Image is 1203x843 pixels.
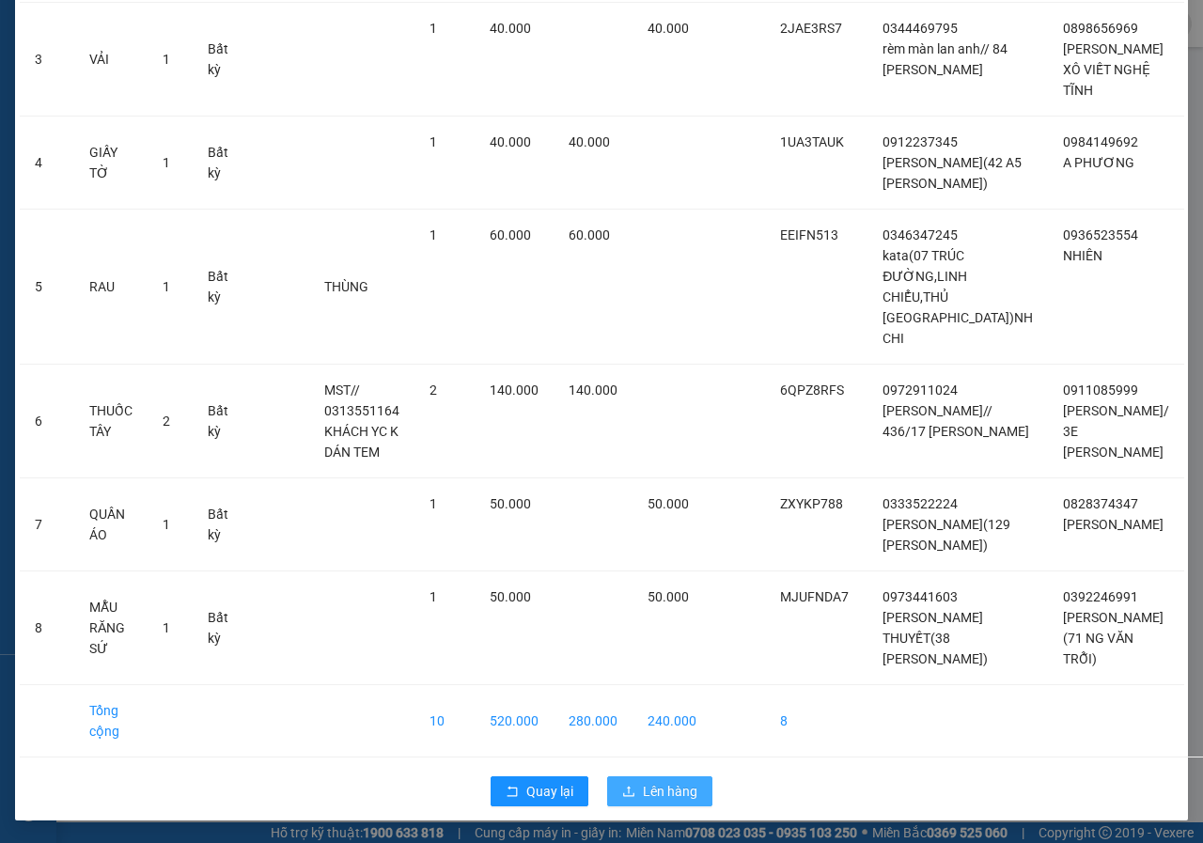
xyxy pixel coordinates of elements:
td: 7 [20,478,74,571]
span: [PERSON_NAME] THUYẾT(38 [PERSON_NAME]) [883,610,988,666]
span: MST// 0313551164 KHÁCH YC K DÁN TEM [324,382,399,460]
span: 1 [163,620,170,635]
span: NHIÊN [1063,248,1102,263]
td: QUẦN ÁO [74,478,148,571]
span: 0972911024 [883,382,958,398]
span: 1UA3TAUK [780,134,844,149]
button: rollbackQuay lại [491,776,588,806]
td: 240.000 [633,685,711,757]
span: rèm màn lan anh// 84 [PERSON_NAME] [883,41,1008,77]
span: Quay lại [526,781,573,802]
span: 2 [430,382,437,398]
span: 2 [163,414,170,429]
td: RAU [74,210,148,365]
td: THUỐC TÂY [74,365,148,478]
td: Bất kỳ [193,478,249,571]
span: 50.000 [490,496,531,511]
span: 1 [430,21,437,36]
td: Bất kỳ [193,210,249,365]
span: 140.000 [569,382,617,398]
span: 0344469795 [883,21,958,36]
span: 0333522224 [883,496,958,511]
span: MJUFNDA7 [780,589,849,604]
span: 0936523554 [1063,227,1138,242]
div: BX Phía Bắc BMT [16,16,173,61]
span: [PERSON_NAME]/ 3E [PERSON_NAME] [1063,403,1169,460]
span: Gửi: [16,18,45,38]
span: upload [622,785,635,800]
td: 5 [20,210,74,365]
span: 60.000 [569,227,610,242]
span: 6QPZ8RFS [780,382,844,398]
span: [PERSON_NAME] (71 NG VĂN TRỖI) [1063,610,1164,666]
span: 40.000 [648,21,689,36]
span: [PERSON_NAME] XÔ VIẾT NGHỆ TĨNH [1063,41,1164,98]
span: 60.000 [490,227,531,242]
span: 1 [163,279,170,294]
span: [PERSON_NAME]// 436/17 [PERSON_NAME] [883,403,1029,439]
td: 3 [20,3,74,117]
div: 0392246991 [186,106,377,133]
span: 1 [430,227,437,242]
td: Bất kỳ [193,117,249,210]
span: [PERSON_NAME] [1063,517,1164,532]
span: 50.000 [490,589,531,604]
span: 1 [430,134,437,149]
span: 1 [163,517,170,532]
span: rollback [506,785,519,800]
span: 0912237345 [883,134,958,149]
span: 40.000 [490,134,531,149]
td: VẢI [74,3,148,117]
span: 0346347245 [883,227,958,242]
span: 50.000 [648,589,689,604]
span: EEIFN513 [780,227,838,242]
span: 140.000 [490,382,539,398]
td: 4 [20,117,74,210]
span: [PERSON_NAME](42 A5 [PERSON_NAME]) [883,155,1022,191]
td: MẪU RĂNG SỨ [74,571,148,685]
span: [PERSON_NAME](129 [PERSON_NAME]) [883,517,1010,553]
div: VP [GEOGRAPHIC_DATA] [186,16,377,61]
td: 8 [20,571,74,685]
span: 2JAE3RS7 [780,21,842,36]
td: 6 [20,365,74,478]
span: 0828374347 [1063,496,1138,511]
span: Lên hàng [643,781,697,802]
td: GIẤY TỜ [74,117,148,210]
td: 280.000 [554,685,633,757]
div: [PERSON_NAME] (71 NG VĂN TRỖI) [186,61,377,106]
span: 1 [430,589,437,604]
span: ZXYKP788 [780,496,843,511]
span: 0973441603 [883,589,958,604]
span: A PHƯƠNG [1063,155,1134,170]
button: uploadLên hàng [607,776,712,806]
span: 50.000 [648,496,689,511]
td: Tổng cộng [74,685,148,757]
span: 0911085999 [1063,382,1138,398]
span: 0984149692 [1063,134,1138,149]
span: 40.000 [490,21,531,36]
span: 1 [430,496,437,511]
td: Bất kỳ [193,571,249,685]
span: THÙNG [324,279,368,294]
td: Bất kỳ [193,3,249,117]
div: 0973441603 [16,129,173,155]
td: 520.000 [475,685,554,757]
span: 1 [163,52,170,67]
span: 0392246991 [1063,589,1138,604]
span: 1 [163,155,170,170]
td: 8 [765,685,867,757]
span: Nhận: [186,18,231,38]
span: 0898656969 [1063,21,1138,36]
div: [PERSON_NAME] THUYẾT(38 [PERSON_NAME]) [16,61,173,129]
td: Bất kỳ [193,365,249,478]
td: 10 [414,685,475,757]
span: kata(07 TRÚC ĐƯỜNG,LINH CHIỂU,THỦ [GEOGRAPHIC_DATA])NH CHI [883,248,1033,346]
span: 40.000 [569,134,610,149]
